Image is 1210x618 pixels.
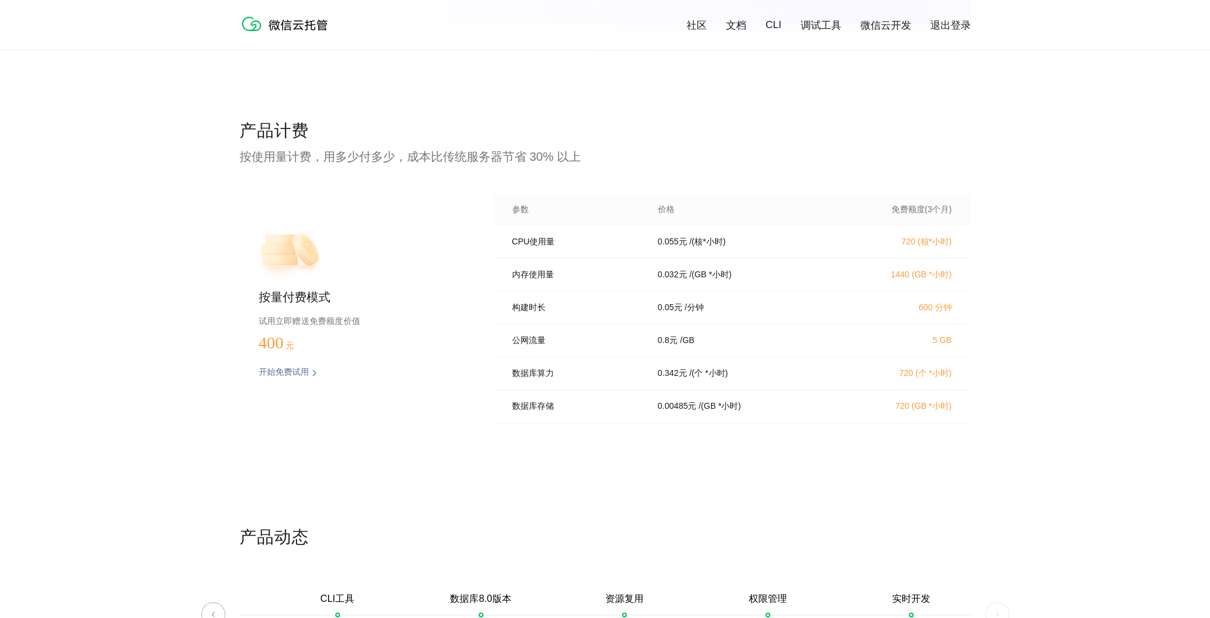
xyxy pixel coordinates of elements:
p: 公网流量 [512,335,641,346]
p: / (个 *小时) [690,368,728,379]
p: 数据库存储 [512,401,641,412]
p: 构建时长 [512,302,641,313]
p: 参数 [512,204,641,215]
a: 社区 [687,19,707,32]
p: 720 (个 *小时) [847,368,952,379]
p: 数据库8.0版本 [450,593,511,605]
p: 5 GB [847,335,952,345]
img: 微信云托管 [240,12,335,36]
p: 权限管理 [749,593,787,605]
a: CLI [765,19,781,31]
p: 资源复用 [605,593,644,605]
a: 调试工具 [801,19,841,32]
a: 微信云托管 [240,27,335,38]
p: 产品计费 [240,120,971,143]
p: 数据库算力 [512,368,641,379]
p: 720 (核*小时) [847,237,952,247]
p: 0.05 元 [658,302,682,313]
p: 产品动态 [240,526,971,550]
p: / GB [680,335,694,346]
p: 免费额度(3个月) [847,204,952,215]
p: 0.00485 元 [658,401,697,412]
p: 按量付费模式 [259,289,455,306]
p: / (GB *小时) [690,270,732,280]
p: 实时开发 [892,593,930,605]
p: 400 [259,334,318,353]
p: 0.032 元 [658,270,687,280]
a: 微信云开发 [860,19,911,32]
p: 0.342 元 [658,368,687,379]
p: 0.055 元 [658,237,687,247]
p: CPU使用量 [512,237,641,247]
a: 文档 [726,19,746,32]
p: CLI工具 [320,593,354,605]
p: 开始免费试用 [259,367,309,379]
p: 720 (GB *小时) [847,401,952,412]
p: / (GB *小时) [699,401,741,412]
p: 600 分钟 [847,302,952,313]
p: / (核*小时) [690,237,726,247]
p: 试用立即赠送免费额度价值 [259,313,455,329]
p: 按使用量计费，用多少付多少，成本比传统服务器节省 30% 以上 [240,148,971,165]
span: 元 [286,341,294,350]
p: 1440 (GB *小时) [847,270,952,280]
p: 0.8 元 [658,335,678,346]
p: 内存使用量 [512,270,641,280]
a: 退出登录 [930,19,971,32]
p: / 分钟 [685,302,704,313]
p: 价格 [658,204,675,215]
